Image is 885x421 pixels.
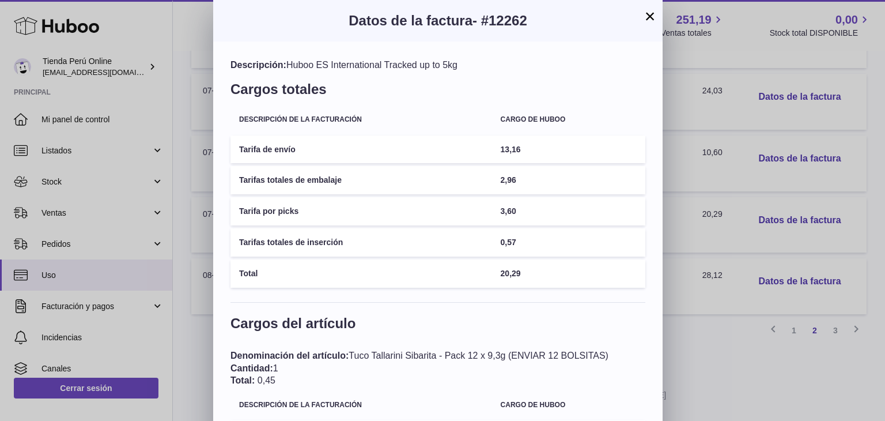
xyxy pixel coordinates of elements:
span: 0,57 [501,238,516,247]
span: 2,96 [501,175,516,185]
td: Tarifa de envío [230,136,492,164]
td: Tarifas totales de embalaje [230,166,492,194]
th: Descripción de la facturación [230,393,492,418]
h3: Datos de la factura [230,12,645,30]
th: Cargo de Huboo [492,107,645,132]
span: Denominación del artículo: [230,351,349,360]
span: Cantidad: [230,363,273,373]
h3: Cargos del artículo [230,314,645,339]
span: Total: [230,375,255,385]
span: 20,29 [501,269,521,278]
td: Tarifas totales de inserción [230,228,492,257]
td: Tarifa por picks [230,197,492,225]
th: Descripción de la facturación [230,107,492,132]
td: Total [230,260,492,288]
span: 3,60 [501,206,516,216]
span: 0,45 [258,375,275,385]
div: Tuco Tallarini Sibarita - Pack 12 x 9,3g (ENVIAR 12 BOLSITAS) 1 [230,349,645,387]
span: 13,16 [501,145,521,154]
span: - #12262 [472,13,527,28]
div: Huboo ES International Tracked up to 5kg [230,59,645,72]
span: Descripción: [230,60,286,70]
button: × [643,9,657,23]
h3: Cargos totales [230,80,645,104]
th: Cargo de Huboo [492,393,645,418]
